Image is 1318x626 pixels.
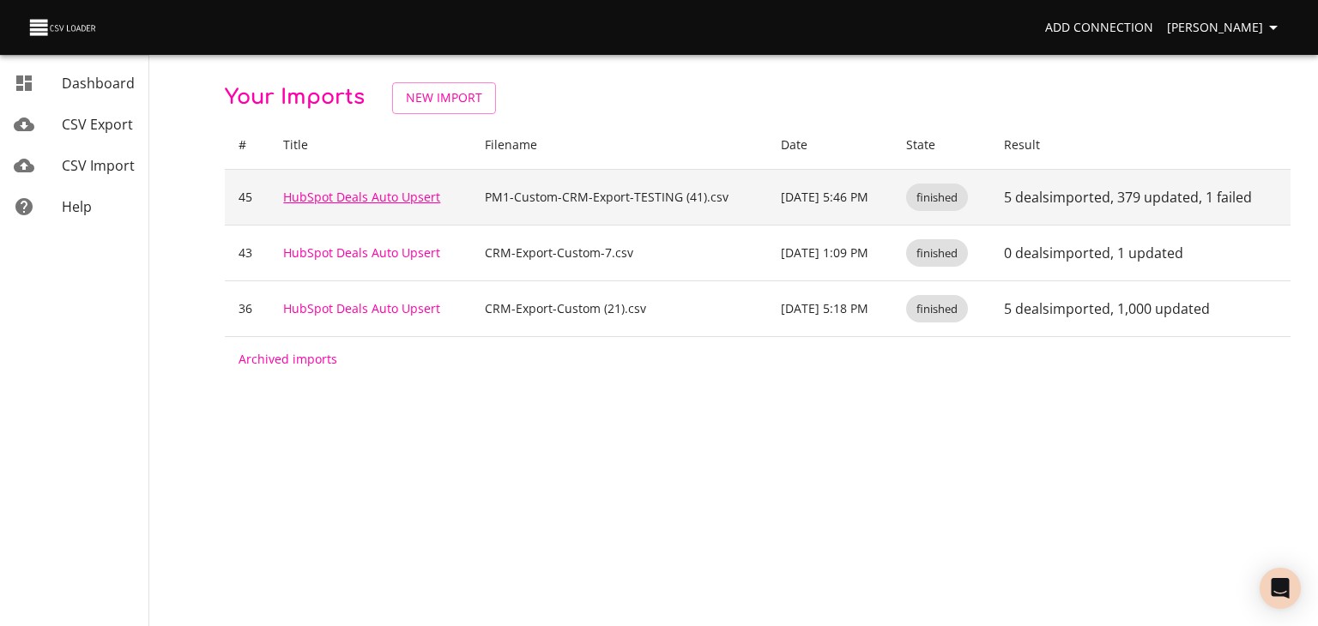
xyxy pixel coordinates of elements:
[406,87,482,109] span: New Import
[1004,298,1277,319] p: 5 deals imported , 1,000 updated
[225,225,269,280] td: 43
[906,190,968,206] span: finished
[471,225,767,280] td: CRM-Export-Custom-7.csv
[239,351,337,367] a: Archived imports
[225,169,269,225] td: 45
[225,86,365,109] span: Your Imports
[225,280,269,336] td: 36
[1167,17,1284,39] span: [PERSON_NAME]
[1004,187,1277,208] p: 5 deals imported , 379 updated , 1 failed
[27,15,100,39] img: CSV Loader
[269,121,471,170] th: Title
[990,121,1291,170] th: Result
[62,197,92,216] span: Help
[892,121,990,170] th: State
[283,300,440,316] a: HubSpot Deals Auto Upsert
[767,169,892,225] td: [DATE] 5:46 PM
[767,280,892,336] td: [DATE] 5:18 PM
[1045,17,1153,39] span: Add Connection
[392,82,496,114] a: New Import
[906,245,968,262] span: finished
[62,156,135,175] span: CSV Import
[1160,12,1291,44] button: [PERSON_NAME]
[1004,243,1277,263] p: 0 deals imported , 1 updated
[225,121,269,170] th: #
[62,74,135,93] span: Dashboard
[767,121,892,170] th: Date
[62,115,133,134] span: CSV Export
[283,244,440,261] a: HubSpot Deals Auto Upsert
[1038,12,1160,44] a: Add Connection
[906,301,968,317] span: finished
[471,169,767,225] td: PM1-Custom-CRM-Export-TESTING (41).csv
[283,189,440,205] a: HubSpot Deals Auto Upsert
[1260,568,1301,609] div: Open Intercom Messenger
[471,121,767,170] th: Filename
[767,225,892,280] td: [DATE] 1:09 PM
[471,280,767,336] td: CRM-Export-Custom (21).csv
